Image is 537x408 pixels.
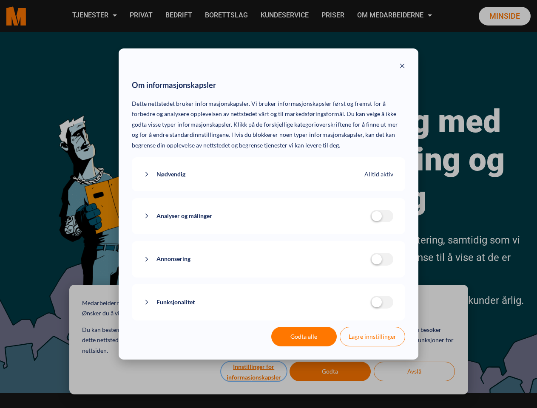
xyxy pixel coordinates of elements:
span: Annonsering [156,254,190,264]
button: Funksjonalitet [144,297,370,308]
button: Godta alle [271,327,337,346]
span: Alltid aktiv [364,169,393,180]
span: Om informasjonskapsler [132,79,216,92]
span: Nødvendig [156,169,185,180]
span: Funksjonalitet [156,297,195,308]
button: Lagre innstillinger [340,327,405,346]
button: Nødvendig [144,169,364,180]
span: Analyser og målinger [156,211,212,221]
button: Annonsering [144,254,370,264]
p: Dette nettstedet bruker informasjonskapsler. Vi bruker informasjonskapsler først og fremst for å ... [132,99,405,151]
button: Close modal [399,62,405,72]
button: Analyser og målinger [144,211,370,221]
